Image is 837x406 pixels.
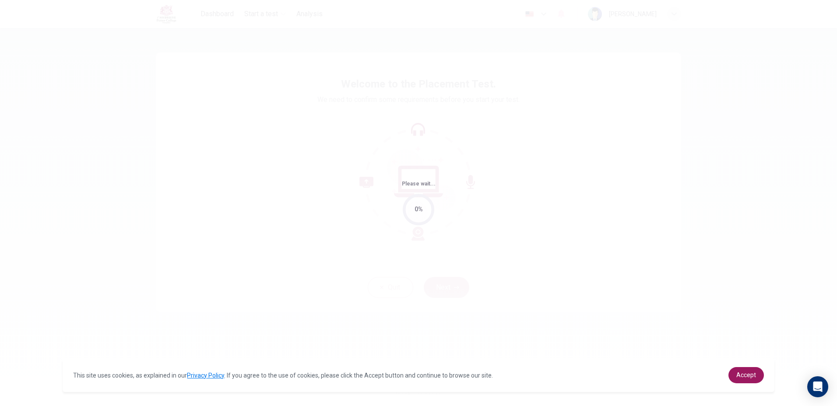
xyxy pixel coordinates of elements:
[73,372,493,379] span: This site uses cookies, as explained in our . If you agree to the use of cookies, please click th...
[728,367,764,383] a: dismiss cookie message
[415,204,423,214] div: 0%
[187,372,224,379] a: Privacy Policy
[807,376,828,397] div: Open Intercom Messenger
[63,358,774,392] div: cookieconsent
[402,181,436,187] span: Please wait...
[736,371,756,378] span: Accept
